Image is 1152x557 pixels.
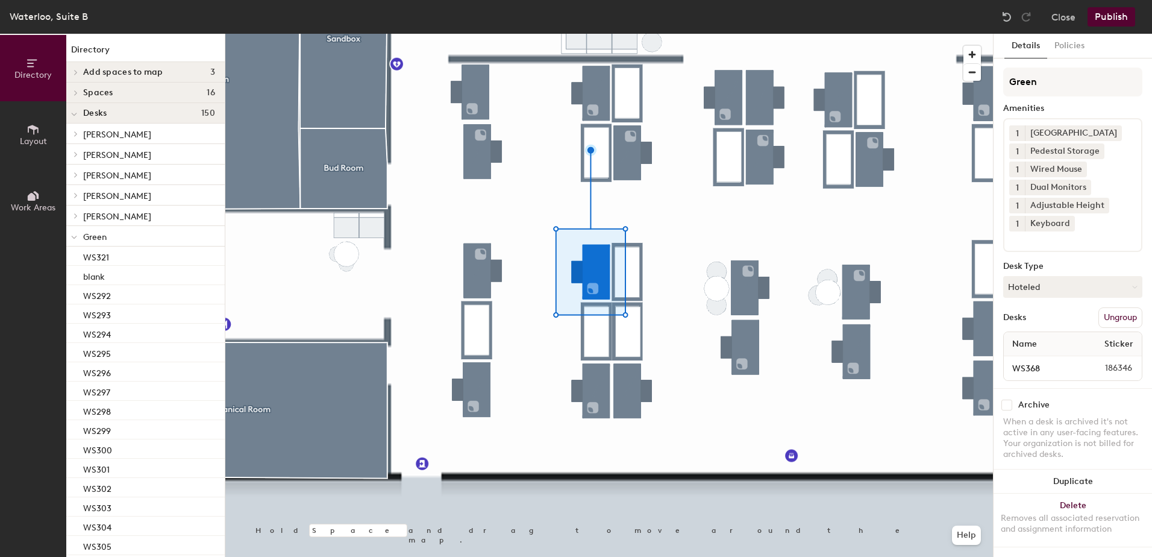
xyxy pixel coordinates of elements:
p: WS302 [83,480,111,494]
div: Keyboard [1025,216,1075,231]
div: [GEOGRAPHIC_DATA] [1025,125,1122,141]
p: WS321 [83,249,109,263]
span: [PERSON_NAME] [83,212,151,222]
span: Desks [83,109,107,118]
p: WS293 [83,307,111,321]
img: Redo [1020,11,1032,23]
div: Archive [1018,400,1050,410]
span: Layout [20,136,47,146]
span: 1 [1016,145,1019,158]
span: Sticker [1098,333,1139,355]
button: Hoteled [1003,276,1142,298]
p: WS295 [83,345,111,359]
span: [PERSON_NAME] [83,191,151,201]
p: WS299 [83,423,111,436]
p: WS297 [83,384,110,398]
button: 1 [1009,216,1025,231]
button: Ungroup [1098,307,1142,328]
span: Spaces [83,88,113,98]
p: WS298 [83,403,111,417]
span: Green [83,232,107,242]
p: blank [83,268,105,282]
button: 1 [1009,180,1025,195]
div: When a desk is archived it's not active in any user-facing features. Your organization is not bil... [1003,417,1142,460]
button: 1 [1009,125,1025,141]
span: 150 [201,109,215,118]
img: Undo [1001,11,1013,23]
p: WS301 [83,461,110,475]
span: 1 [1016,127,1019,140]
div: Dual Monitors [1025,180,1091,195]
p: WS303 [83,500,111,514]
p: WS305 [83,538,111,552]
span: [PERSON_NAME] [83,150,151,160]
div: Desk Type [1003,262,1142,271]
button: Publish [1088,7,1135,27]
div: Desks [1003,313,1026,323]
div: Pedestal Storage [1025,143,1104,159]
button: DeleteRemoves all associated reservation and assignment information [994,494,1152,547]
span: 1 [1016,218,1019,230]
span: [PERSON_NAME] [83,171,151,181]
span: 1 [1016,163,1019,176]
div: Removes all associated reservation and assignment information [1001,513,1145,535]
button: 1 [1009,143,1025,159]
span: 1 [1016,200,1019,212]
span: 3 [210,68,215,77]
button: 1 [1009,198,1025,213]
h1: Directory [66,43,225,62]
p: WS300 [83,442,112,456]
span: 1 [1016,181,1019,194]
button: Duplicate [994,470,1152,494]
span: Name [1006,333,1043,355]
span: 186346 [1076,362,1139,375]
input: Unnamed desk [1006,360,1076,377]
div: Adjustable Height [1025,198,1109,213]
button: Details [1004,34,1047,58]
p: WS294 [83,326,111,340]
span: Work Areas [11,203,55,213]
div: Waterloo, Suite B [10,9,88,24]
div: Amenities [1003,104,1142,113]
button: 1 [1009,162,1025,177]
span: [PERSON_NAME] [83,130,151,140]
p: WS304 [83,519,111,533]
button: Policies [1047,34,1092,58]
div: Wired Mouse [1025,162,1087,177]
span: Directory [14,70,52,80]
span: 16 [207,88,215,98]
button: Close [1051,7,1075,27]
p: WS292 [83,288,111,301]
p: WS296 [83,365,111,379]
button: Help [952,526,981,545]
span: Add spaces to map [83,68,163,77]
